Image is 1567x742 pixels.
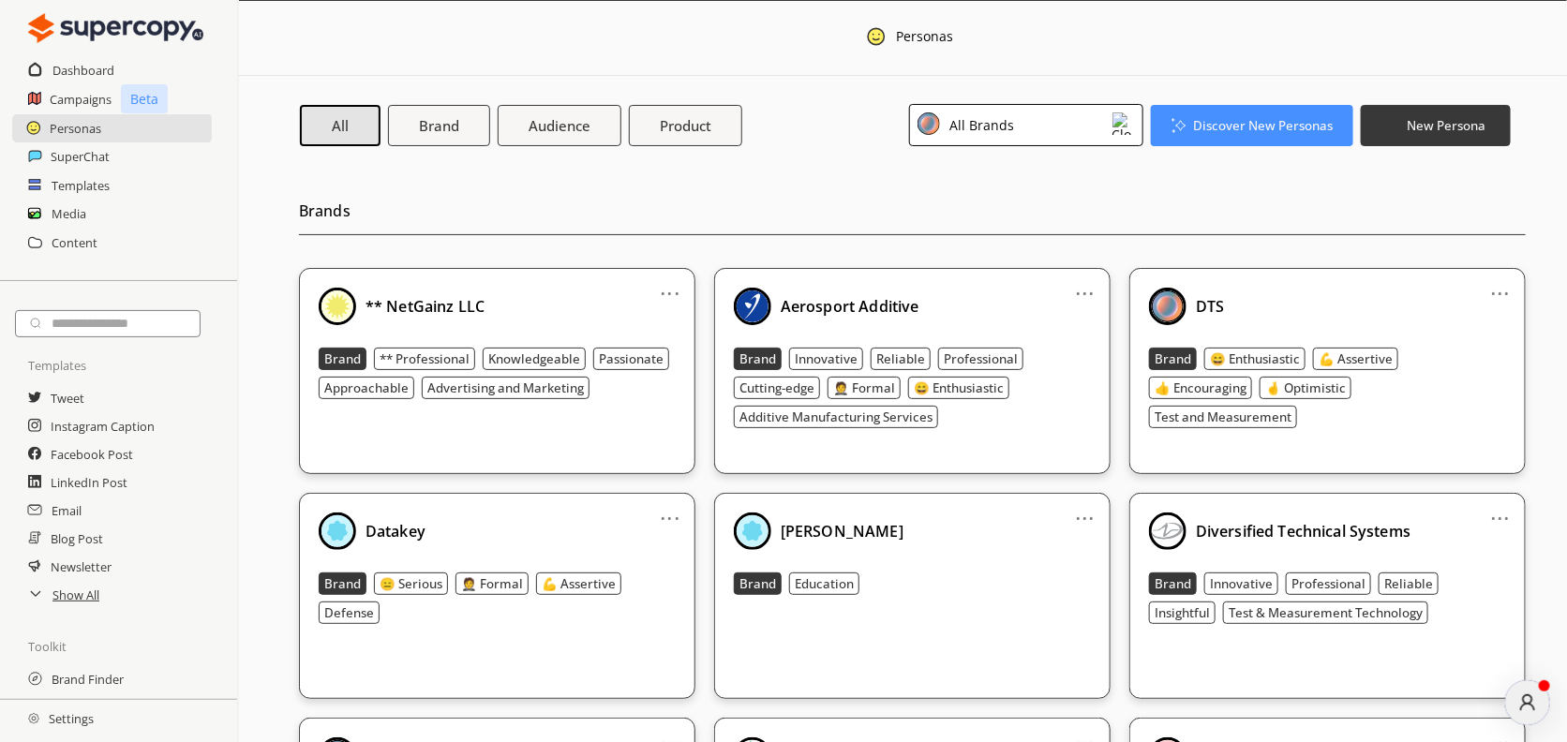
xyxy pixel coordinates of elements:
a: ... [1076,503,1096,518]
b: 🤵 Formal [461,575,523,592]
img: Close [319,512,356,550]
a: Facebook Post [51,440,133,468]
button: Knowledgeable [483,348,586,370]
b: Brand [324,575,361,592]
div: All Brands [944,112,1015,138]
a: Media [52,200,86,228]
b: Brand [1155,350,1191,367]
img: Close [1112,112,1135,135]
button: Product [629,105,742,146]
button: Insightful [1149,601,1216,624]
button: Brand [1149,572,1197,595]
button: 😄 Enthusiastic [908,377,1009,399]
a: Brand Finder [52,665,124,693]
button: Brand [388,105,490,146]
h2: Templates [52,171,110,200]
button: Test and Measurement [1149,406,1297,428]
b: New Persona [1408,117,1486,134]
p: Beta [121,84,168,113]
button: Audience [498,105,621,146]
b: Brand [1155,575,1191,592]
b: 💪 Assertive [542,575,616,592]
button: Reliable [1379,572,1439,595]
b: Innovative [795,350,858,367]
a: ... [661,278,680,293]
b: Professional [944,350,1018,367]
img: Close [1149,512,1186,550]
b: Test & Measurement Technology [1229,604,1423,621]
a: SuperChat [51,142,110,171]
b: All [332,116,349,135]
button: Brand [1149,348,1197,370]
b: Passionate [599,350,664,367]
b: 😄 Enthusiastic [914,379,1004,396]
img: Close [918,112,940,135]
button: 👍 Encouraging [1149,377,1252,399]
h2: Instagram Caption [51,412,155,440]
a: Personas [50,114,101,142]
b: Diversified Technical Systems [1196,521,1410,542]
img: Close [28,9,203,47]
b: Brand [419,116,459,135]
button: Brand [319,348,366,370]
b: Additive Manufacturing Services [739,408,933,425]
a: Blog Post [51,525,103,553]
button: 🤵 Formal [455,572,529,595]
h2: Audience Finder [51,693,141,721]
a: LinkedIn Post [51,468,127,497]
a: ... [1491,278,1511,293]
button: 💪 Assertive [536,572,621,595]
b: 🤵 Formal [833,379,895,396]
a: ... [661,503,680,518]
b: Education [795,575,854,592]
a: Show All [52,581,99,609]
b: ** NetGainz LLC [366,296,485,317]
button: New Persona [1361,105,1511,146]
b: 👍 Encouraging [1155,379,1246,396]
button: Education [789,572,859,595]
b: Audience [529,116,590,135]
b: ** Professional [380,350,470,367]
b: 🤞 Optimistic [1265,379,1346,396]
button: 🤞 Optimistic [1260,377,1351,399]
b: Knowledgeable [488,350,580,367]
div: atlas-message-author-avatar [1505,680,1550,725]
button: Reliable [871,348,931,370]
img: Close [734,288,771,325]
img: Close [319,288,356,325]
b: Advertising and Marketing [427,379,584,396]
button: atlas-launcher [1505,680,1550,725]
button: 😄 Enthusiastic [1204,348,1306,370]
b: 😄 Enthusiastic [1210,350,1300,367]
button: Discover New Personas [1151,105,1354,146]
b: Reliable [1384,575,1433,592]
button: Brand [734,572,782,595]
a: Newsletter [51,553,112,581]
button: Professional [938,348,1023,370]
h2: Tweet [51,384,84,412]
a: Email [52,497,82,525]
button: Approachable [319,377,414,399]
button: Innovative [1204,572,1278,595]
button: 🤵 Formal [828,377,901,399]
b: [PERSON_NAME] [781,521,903,542]
b: DTS [1196,296,1224,317]
b: Insightful [1155,604,1210,621]
button: Advertising and Marketing [422,377,589,399]
img: Close [28,713,39,724]
h2: Brands [299,197,1526,235]
b: Brand [739,350,776,367]
img: Close [866,26,887,47]
a: ... [1491,503,1511,518]
a: Campaigns [50,85,112,113]
button: Cutting-edge [734,377,820,399]
b: 💪 Assertive [1319,350,1393,367]
a: Dashboard [52,56,114,84]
